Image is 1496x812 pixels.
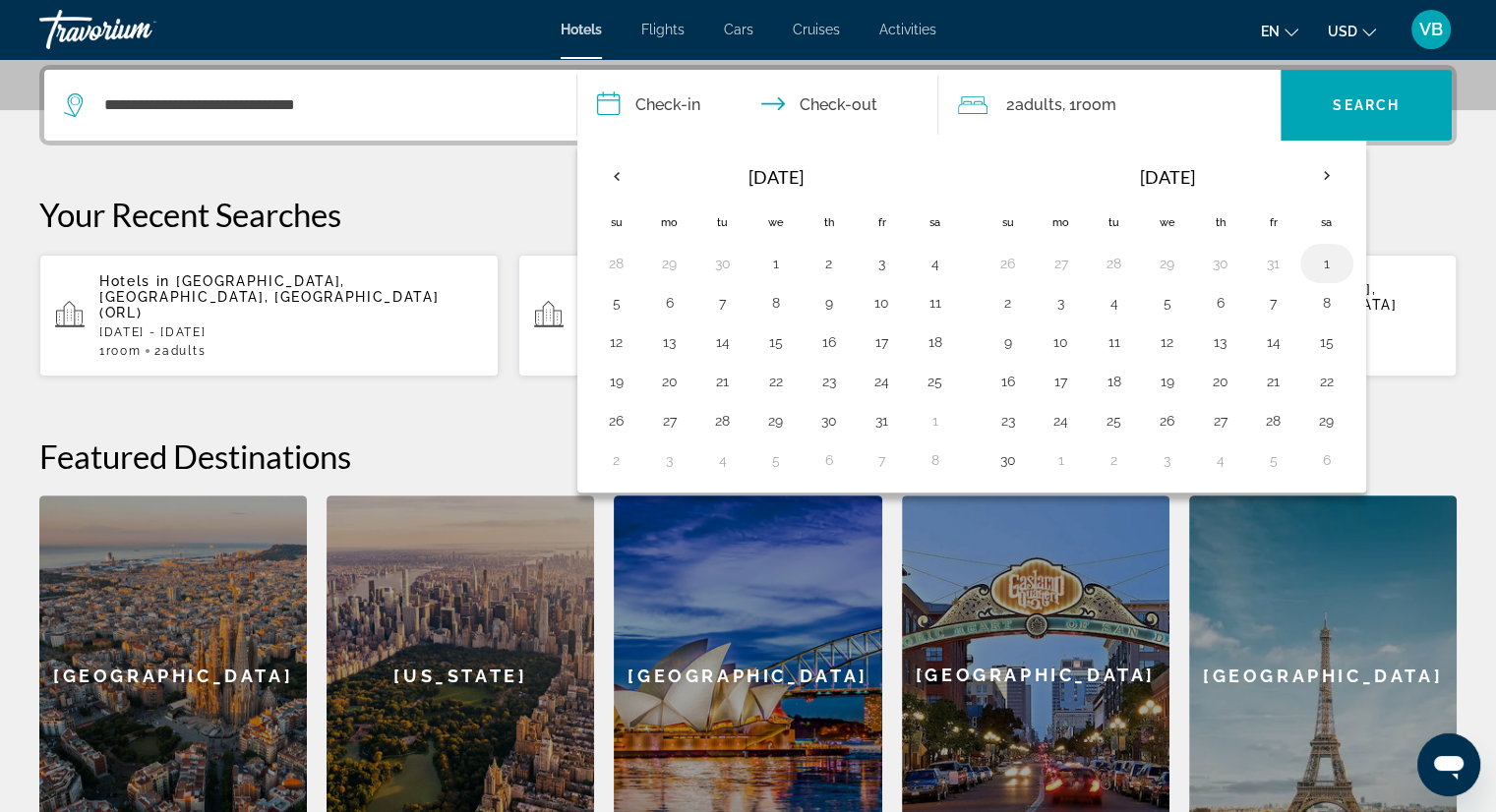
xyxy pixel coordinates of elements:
a: Activities [879,22,936,37]
button: Day 10 [1046,328,1077,356]
button: Day 31 [1258,250,1289,277]
button: Day 24 [1046,407,1077,435]
button: Search [1281,70,1452,141]
button: Day 27 [654,407,686,435]
button: Day 3 [654,446,686,474]
button: Day 14 [1258,328,1289,356]
button: Day 6 [654,289,686,317]
button: Day 7 [1258,289,1289,317]
button: Day 31 [867,407,898,435]
button: Day 11 [1099,328,1130,356]
button: Day 3 [1046,289,1077,317]
button: Day 4 [707,446,739,474]
button: Day 5 [1258,446,1289,474]
button: Day 15 [760,328,792,356]
button: Day 29 [1311,407,1343,435]
span: Cruises [793,22,840,37]
button: Day 11 [920,289,951,317]
button: Day 16 [813,328,845,356]
button: Day 23 [813,368,845,395]
button: Day 18 [1099,368,1130,395]
button: Next month [1300,153,1353,199]
button: Day 25 [920,368,951,395]
button: User Menu [1406,9,1457,50]
button: Day 10 [867,289,898,317]
button: Day 27 [1205,407,1236,435]
button: Day 1 [1046,446,1077,474]
p: Your Recent Searches [39,195,1457,234]
a: Travorium [39,4,236,55]
button: Day 22 [760,368,792,395]
button: Day 9 [813,289,845,317]
button: Day 28 [1258,407,1289,435]
div: Search widget [44,70,1452,141]
button: Day 25 [1099,407,1130,435]
button: Day 21 [1258,368,1289,395]
button: Day 26 [601,407,632,435]
button: Check in and out dates [577,70,939,141]
button: Day 4 [1205,446,1236,474]
button: Day 15 [1311,328,1343,356]
button: Day 7 [707,289,739,317]
button: Previous month [590,153,643,199]
button: Day 19 [1152,368,1183,395]
button: Day 6 [1311,446,1343,474]
button: Day 8 [920,446,951,474]
button: Day 26 [1152,407,1183,435]
button: Day 12 [1152,328,1183,356]
span: Adults [1014,95,1061,114]
button: Day 19 [601,368,632,395]
button: Day 12 [601,328,632,356]
button: Day 23 [992,407,1024,435]
button: Day 7 [867,446,898,474]
button: Day 28 [601,250,632,277]
a: Cars [724,22,753,37]
span: Hotels in [99,273,170,289]
button: Day 30 [813,407,845,435]
button: Day 5 [601,289,632,317]
button: Day 2 [601,446,632,474]
button: Day 3 [1152,446,1183,474]
th: [DATE] [643,153,909,201]
button: Day 16 [992,368,1024,395]
button: Day 18 [920,328,951,356]
button: Day 6 [1205,289,1236,317]
button: Day 30 [707,250,739,277]
button: Day 9 [992,328,1024,356]
button: Day 1 [920,407,951,435]
span: USD [1328,24,1357,39]
span: Room [1075,95,1115,114]
span: 1 [99,344,141,358]
button: Day 4 [920,250,951,277]
button: Day 22 [1311,368,1343,395]
button: Day 8 [1311,289,1343,317]
span: en [1261,24,1280,39]
button: Day 5 [760,446,792,474]
button: Hotels in [GEOGRAPHIC_DATA], [GEOGRAPHIC_DATA], [GEOGRAPHIC_DATA] (SRQ)[DATE] - [DATE]1Room2Adults [518,254,978,377]
button: Day 13 [654,328,686,356]
p: [DATE] - [DATE] [99,325,483,339]
button: Day 24 [867,368,898,395]
button: Change currency [1328,17,1376,45]
button: Day 20 [654,368,686,395]
a: Hotels [561,22,602,37]
span: VB [1419,20,1443,39]
button: Day 28 [707,407,739,435]
iframe: Button to launch messaging window [1417,733,1480,796]
span: Search [1333,97,1400,113]
button: Day 29 [654,250,686,277]
button: Day 2 [1099,446,1130,474]
button: Day 29 [760,407,792,435]
button: Day 2 [992,289,1024,317]
span: 2 [1005,91,1061,119]
button: Day 26 [992,250,1024,277]
button: Day 29 [1152,250,1183,277]
button: Day 30 [1205,250,1236,277]
a: Flights [641,22,685,37]
span: [GEOGRAPHIC_DATA], [GEOGRAPHIC_DATA], [GEOGRAPHIC_DATA] (ORL) [99,273,439,320]
span: Adults [162,344,206,358]
button: Day 3 [867,250,898,277]
button: Day 4 [1099,289,1130,317]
